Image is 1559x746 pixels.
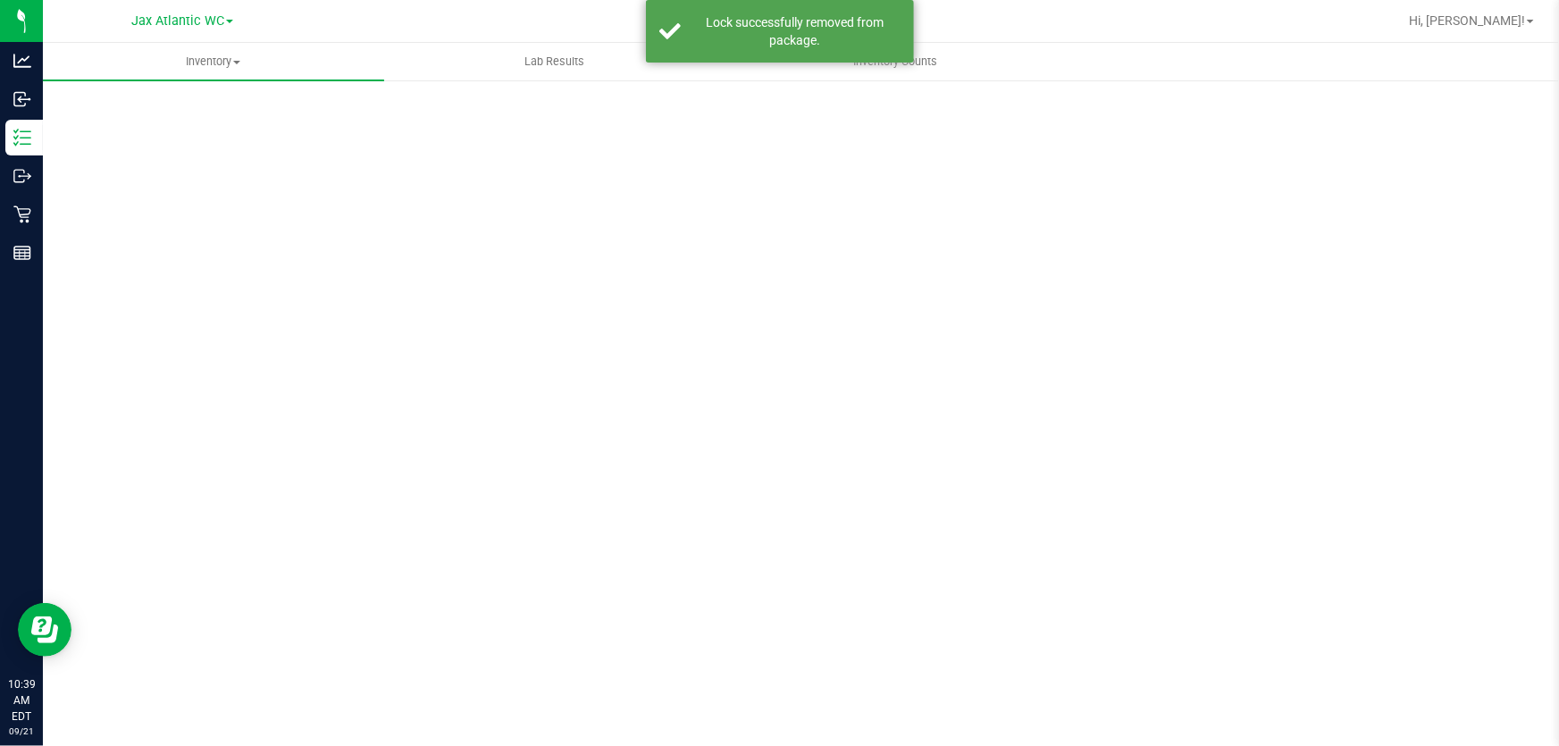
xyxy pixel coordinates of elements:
[13,52,31,70] inline-svg: Analytics
[43,43,384,80] a: Inventory
[500,54,608,70] span: Lab Results
[131,13,224,29] span: Jax Atlantic WC
[1409,13,1525,28] span: Hi, [PERSON_NAME]!
[691,13,901,49] div: Lock successfully removed from package.
[8,725,35,738] p: 09/21
[13,90,31,108] inline-svg: Inbound
[18,603,71,657] iframe: Resource center
[13,129,31,147] inline-svg: Inventory
[13,205,31,223] inline-svg: Retail
[8,676,35,725] p: 10:39 AM EDT
[13,244,31,262] inline-svg: Reports
[384,43,725,80] a: Lab Results
[43,54,384,70] span: Inventory
[13,167,31,185] inline-svg: Outbound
